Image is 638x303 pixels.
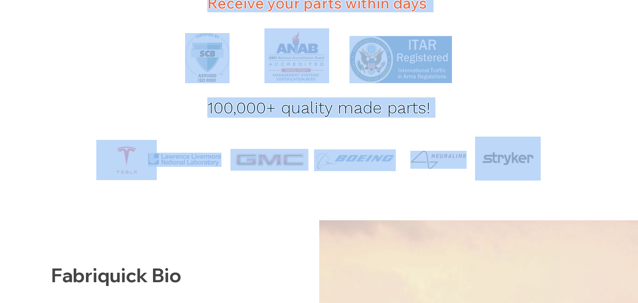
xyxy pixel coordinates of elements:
span: 100,000+ quality made parts! [207,98,430,118]
span: Fabriquick Bio [51,263,181,287]
img: ITAR Registered.png [349,36,452,83]
img: gmc-logo.png [230,149,308,171]
img: Neuralink_Logo.png [410,151,467,169]
img: Stryker_Corporation-Logo.wine.png [475,137,541,181]
img: 58ee8d113545163ec1942cd3.png [314,149,396,171]
img: Tesla,_Inc.-Logo.wine.png [96,140,157,180]
img: AS9100D and ISO 9001 Mark.png [185,33,230,83]
img: ANAB-MS-CB-3C.png [264,28,329,83]
img: LLNL-logo.png [148,153,221,167]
